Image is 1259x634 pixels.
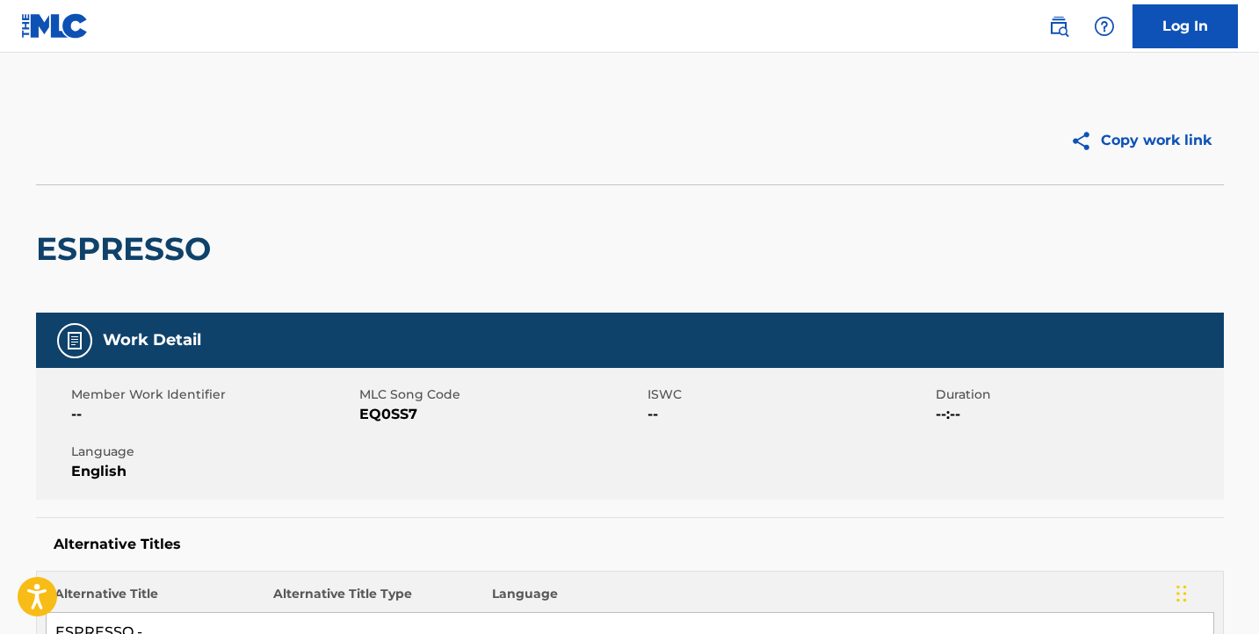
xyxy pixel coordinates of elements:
[483,585,1213,613] th: Language
[71,385,355,404] span: Member Work Identifier
[54,536,1206,553] h5: Alternative Titles
[36,229,220,269] h2: ESPRESSO
[1048,16,1069,37] img: search
[1087,9,1122,44] div: Help
[21,13,89,39] img: MLC Logo
[1058,119,1224,162] button: Copy work link
[936,404,1219,425] span: --:--
[1041,9,1076,44] a: Public Search
[359,385,643,404] span: MLC Song Code
[1094,16,1115,37] img: help
[46,585,264,613] th: Alternative Title
[1132,4,1238,48] a: Log In
[1070,130,1101,152] img: Copy work link
[1171,550,1259,634] iframe: Chat Widget
[71,461,355,482] span: English
[264,585,483,613] th: Alternative Title Type
[71,443,355,461] span: Language
[103,330,201,350] h5: Work Detail
[1176,567,1187,620] div: Drag
[71,404,355,425] span: --
[936,385,1219,404] span: Duration
[648,385,931,404] span: ISWC
[359,404,643,425] span: EQ0SS7
[648,404,931,425] span: --
[64,330,85,351] img: Work Detail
